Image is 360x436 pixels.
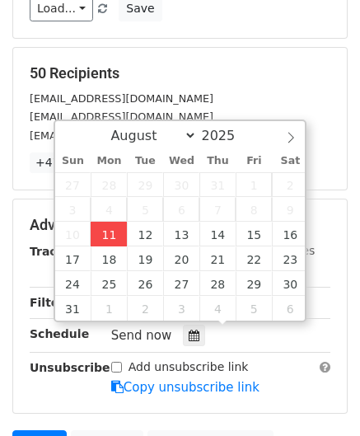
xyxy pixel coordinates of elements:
span: August 25, 2025 [91,271,127,296]
span: September 2, 2025 [127,296,163,321]
span: July 27, 2025 [55,172,91,197]
span: August 19, 2025 [127,246,163,271]
span: July 28, 2025 [91,172,127,197]
span: Sat [272,156,308,166]
small: [EMAIL_ADDRESS][DOMAIN_NAME] [30,110,213,123]
a: +47 more [30,152,99,173]
span: August 20, 2025 [163,246,199,271]
h5: Advanced [30,216,330,234]
span: August 2, 2025 [272,172,308,197]
span: August 12, 2025 [127,222,163,246]
span: August 30, 2025 [272,271,308,296]
a: Copy unsubscribe link [111,380,259,395]
label: Add unsubscribe link [129,359,249,376]
span: July 29, 2025 [127,172,163,197]
iframe: Chat Widget [278,357,360,436]
span: August 31, 2025 [55,296,91,321]
span: September 4, 2025 [199,296,236,321]
small: [EMAIL_ADDRESS][DOMAIN_NAME] [30,129,213,142]
span: August 22, 2025 [236,246,272,271]
span: August 3, 2025 [55,197,91,222]
span: August 10, 2025 [55,222,91,246]
span: Thu [199,156,236,166]
input: Year [197,128,256,143]
h5: 50 Recipients [30,64,330,82]
strong: Filters [30,296,72,309]
span: September 6, 2025 [272,296,308,321]
span: Wed [163,156,199,166]
span: August 16, 2025 [272,222,308,246]
span: August 28, 2025 [199,271,236,296]
span: August 7, 2025 [199,197,236,222]
span: August 17, 2025 [55,246,91,271]
span: July 31, 2025 [199,172,236,197]
span: September 5, 2025 [236,296,272,321]
span: August 4, 2025 [91,197,127,222]
strong: Schedule [30,327,89,340]
span: August 27, 2025 [163,271,199,296]
span: August 13, 2025 [163,222,199,246]
small: [EMAIL_ADDRESS][DOMAIN_NAME] [30,92,213,105]
span: Mon [91,156,127,166]
span: August 21, 2025 [199,246,236,271]
span: August 6, 2025 [163,197,199,222]
span: September 3, 2025 [163,296,199,321]
strong: Unsubscribe [30,361,110,374]
span: August 11, 2025 [91,222,127,246]
span: August 18, 2025 [91,246,127,271]
span: August 24, 2025 [55,271,91,296]
span: August 1, 2025 [236,172,272,197]
span: August 15, 2025 [236,222,272,246]
span: Fri [236,156,272,166]
span: August 8, 2025 [236,197,272,222]
span: September 1, 2025 [91,296,127,321]
strong: Tracking [30,245,85,258]
span: July 30, 2025 [163,172,199,197]
span: August 9, 2025 [272,197,308,222]
span: August 5, 2025 [127,197,163,222]
span: Sun [55,156,91,166]
span: August 29, 2025 [236,271,272,296]
span: August 14, 2025 [199,222,236,246]
span: Tue [127,156,163,166]
span: August 23, 2025 [272,246,308,271]
span: Send now [111,328,172,343]
span: August 26, 2025 [127,271,163,296]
